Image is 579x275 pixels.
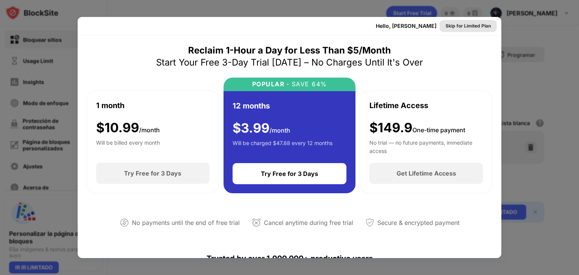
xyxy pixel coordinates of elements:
[376,23,437,29] div: Hello, [PERSON_NAME]
[96,100,124,111] div: 1 month
[252,81,289,88] div: POPULAR ·
[139,126,160,134] span: /month
[446,22,491,30] div: Skip for Limited Plan
[377,217,460,228] div: Secure & encrypted payment
[233,121,290,136] div: $ 3.99
[120,218,129,227] img: not-paying
[369,120,465,136] div: $149.9
[252,218,261,227] img: cancel-anytime
[365,218,374,227] img: secured-payment
[233,100,270,112] div: 12 months
[124,170,181,177] div: Try Free for 3 Days
[261,170,318,177] div: Try Free for 3 Days
[156,57,423,69] div: Start Your Free 3-Day Trial [DATE] – No Charges Until It's Over
[132,217,240,228] div: No payments until the end of free trial
[264,217,353,228] div: Cancel anytime during free trial
[369,139,483,154] div: No trial — no future payments, immediate access
[270,127,290,134] span: /month
[369,100,428,111] div: Lifetime Access
[289,81,327,88] div: SAVE 64%
[412,126,465,134] span: One-time payment
[233,139,332,154] div: Will be charged $47.88 every 12 months
[96,120,160,136] div: $ 10.99
[188,44,391,57] div: Reclaim 1-Hour a Day for Less Than $5/Month
[397,170,456,177] div: Get Lifetime Access
[96,139,160,154] div: Will be billed every month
